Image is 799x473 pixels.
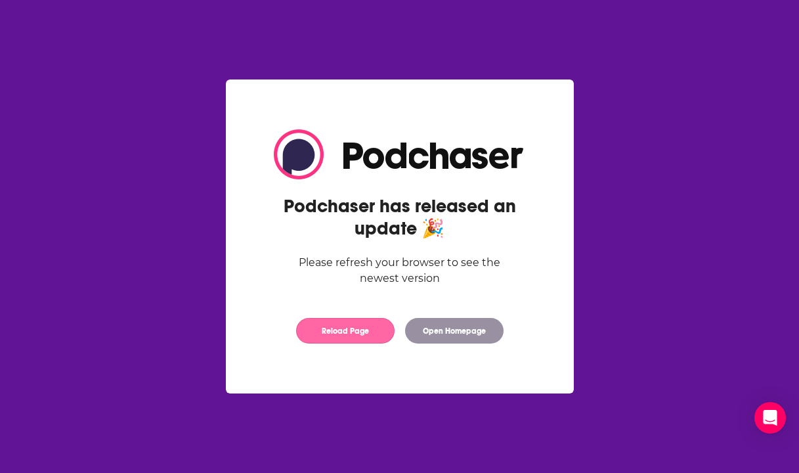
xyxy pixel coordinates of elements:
[274,195,526,240] h2: Podchaser has released an update 🎉
[405,318,504,344] button: Open Homepage
[754,402,786,434] div: Open Intercom Messenger
[274,129,526,179] img: Logo
[296,318,395,344] button: Reload Page
[274,255,526,286] div: Please refresh your browser to see the newest version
